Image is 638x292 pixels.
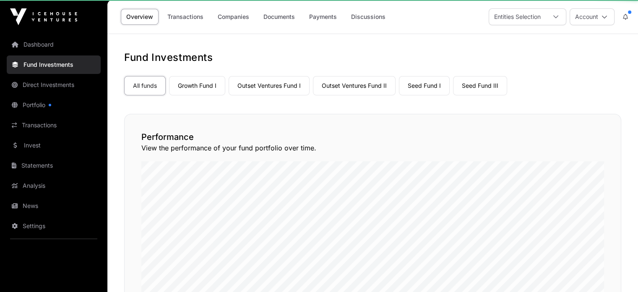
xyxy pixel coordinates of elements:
a: Statements [7,156,101,175]
a: Invest [7,136,101,155]
a: Transactions [162,9,209,25]
a: Growth Fund I [169,76,225,95]
a: Seed Fund I [399,76,450,95]
a: Analysis [7,176,101,195]
a: Outset Ventures Fund I [229,76,310,95]
a: Dashboard [7,35,101,54]
a: Documents [258,9,300,25]
button: Account [570,8,615,25]
a: Transactions [7,116,101,134]
img: Icehouse Ventures Logo [10,8,77,25]
a: Outset Ventures Fund II [313,76,396,95]
h1: Fund Investments [124,51,621,64]
iframe: Chat Widget [596,252,638,292]
a: News [7,197,101,215]
a: Discussions [346,9,391,25]
a: Direct Investments [7,76,101,94]
a: Portfolio [7,96,101,114]
div: Entities Selection [489,9,546,25]
a: Companies [212,9,255,25]
a: Settings [7,217,101,235]
a: Seed Fund III [453,76,507,95]
a: Fund Investments [7,55,101,74]
a: Overview [121,9,159,25]
a: All funds [124,76,166,95]
h2: Performance [141,131,604,143]
p: View the performance of your fund portfolio over time. [141,143,604,153]
a: Payments [304,9,342,25]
